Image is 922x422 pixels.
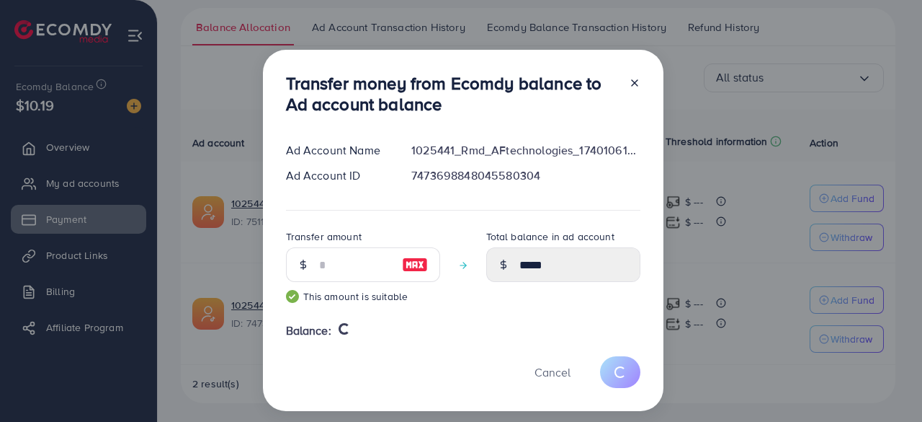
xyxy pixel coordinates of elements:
[286,322,331,339] span: Balance:
[486,229,614,244] label: Total balance in ad account
[861,357,911,411] iframe: Chat
[534,364,570,380] span: Cancel
[286,290,299,303] img: guide
[400,142,651,159] div: 1025441_Rmd_AFtechnologies_1740106118522
[274,142,400,159] div: Ad Account Name
[286,73,617,115] h3: Transfer money from Ecomdy balance to Ad account balance
[286,229,362,244] label: Transfer amount
[402,256,428,273] img: image
[274,167,400,184] div: Ad Account ID
[286,289,440,304] small: This amount is suitable
[516,356,588,387] button: Cancel
[400,167,651,184] div: 7473698848045580304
